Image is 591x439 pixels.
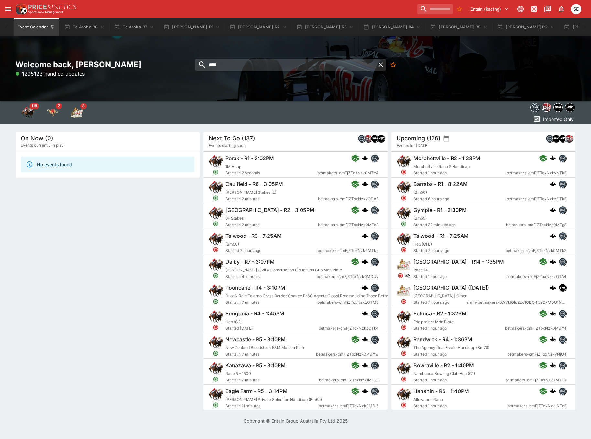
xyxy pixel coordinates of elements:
svg: Closed [401,299,407,304]
svg: Open [401,221,407,227]
div: Harness Racing [71,106,83,119]
img: harness_racing.png [397,284,411,298]
span: [PERSON_NAME] Private Selection Handicap (Bm65) [225,397,322,402]
span: [GEOGRAPHIC_DATA] | Other [413,293,467,298]
img: horse_racing [21,106,34,119]
button: Documentation [542,3,553,15]
span: Starts in 11 minutes [225,403,319,409]
span: betmakers-cmFjZToxNzk0MTE0 [505,377,566,383]
svg: Open [213,350,219,356]
span: Events currently in play [21,142,64,148]
span: Race 5 - 1500 [225,371,251,376]
img: logo-cerberus.svg [550,155,556,161]
img: horse_racing.png [209,284,223,298]
div: betmakers [559,206,566,214]
div: Greyhound Racing [46,106,59,119]
span: betmakers-cmFjZToxNzk0MTg3 [506,222,566,228]
span: Started 1 hour ago [413,377,505,383]
svg: Closed [401,247,407,253]
img: logo-cerberus.svg [550,181,556,187]
span: Allowance Race [413,397,443,402]
img: horse_racing.png [397,232,411,246]
img: betmakers.png [559,310,566,317]
h6: Morphettville - R2 - 1:28PM [413,155,480,162]
h5: Upcoming (126) [397,135,441,142]
div: Event type filters [529,101,575,114]
div: cerberus [550,233,556,239]
div: betmakers [559,361,566,369]
span: Started 6 hours ago [413,196,507,202]
span: Race 14 [413,268,428,272]
span: betmakers-cmFjZToxNzkzOTk3 [507,196,566,202]
span: betmakers-cmFjZToxNzkyODA3 [318,196,378,202]
span: betmakers-cmFjZToxNzk0MTkz [318,247,378,254]
div: betmakers [371,361,378,369]
div: cerberus [362,310,368,317]
div: Event type filters [16,101,89,124]
svg: Closed [401,350,407,356]
img: pricekinetics.png [565,135,573,142]
img: logo-cerberus.svg [550,233,556,239]
img: betmakers.png [559,181,566,188]
img: betmakers.png [559,362,566,369]
span: (Bm50) [413,190,427,195]
h6: Perak - R1 - 3:02PM [225,155,274,162]
img: nztr.png [565,103,574,112]
button: No Bookmarks [454,4,465,14]
img: horse_racing.png [209,361,223,376]
div: No events found [37,159,72,170]
span: betmakers-cmFjZToxNzk0MTk2 [506,247,566,254]
img: horse_racing.png [209,310,223,324]
span: betmakers-cmFjZToxNzk0MDI5 [319,403,378,409]
h6: Gympie - R1 - 2:30PM [413,207,467,214]
span: The Agency Real Estate Handicap (Bm78) [413,345,489,350]
div: pricekinetics [542,103,551,112]
button: Select Tenant [466,4,513,14]
img: horse_racing.png [397,180,411,194]
img: logo-cerberus.svg [362,258,368,265]
span: Started 1 hour ago [413,325,505,332]
svg: Closed [401,376,407,382]
span: Starts in 2 seconds [225,170,317,176]
span: betmakers-cmFjZToxNzk0MTY4 [317,170,378,176]
img: logo-cerberus.svg [362,388,368,394]
div: betmakers [559,310,566,317]
img: logo-cerberus.svg [362,284,368,291]
button: Stuart Dibb [569,2,583,16]
img: logo-cerberus.svg [550,362,556,368]
span: betmakers-cmFjZToxNzk0MTc3 [318,222,378,228]
span: Started 7 hours ago [413,299,467,306]
img: betmakers.png [559,232,566,239]
h2: Welcome back, [PERSON_NAME] [16,60,200,70]
img: betmakers.png [358,135,365,142]
div: betmakers [371,310,378,317]
div: betmakers [559,258,566,266]
img: pricekinetics.png [365,135,372,142]
svg: Open [213,299,219,304]
svg: Hidden [405,273,410,278]
button: Te Aroha R6 [60,18,109,36]
button: [PERSON_NAME] R4 [359,18,425,36]
span: Hcp (C2) [225,319,242,324]
img: horse_racing.png [209,387,223,401]
span: Starts in 4 minutes [225,273,317,280]
span: Edg.project Mdn Plate [413,319,454,324]
svg: Open [213,376,219,382]
span: smm-betmakers-bWVldGluZzo1ODQ4NzQxMDU1NTYxNzY0MDg [467,299,566,306]
img: logo-cerberus.svg [362,336,368,343]
h6: Caulfield - R6 - 3:05PM [225,181,283,188]
img: harness_racing.png [397,258,411,272]
div: betmakers [371,284,378,291]
span: Started 1 hour ago [413,273,506,280]
div: betmakers [358,135,366,142]
img: samemeetingmulti.png [554,103,562,112]
img: nztr.png [559,135,566,142]
span: Starts in 7 minutes [225,377,319,383]
img: logo-cerberus.svg [550,284,556,291]
svg: Closed [398,273,403,279]
div: cerberus [362,284,368,291]
div: betmakers [371,232,378,240]
h5: On Now (0) [21,135,53,142]
button: [PERSON_NAME] R1 [159,18,224,36]
span: Starts in 7 minutes [225,299,317,306]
